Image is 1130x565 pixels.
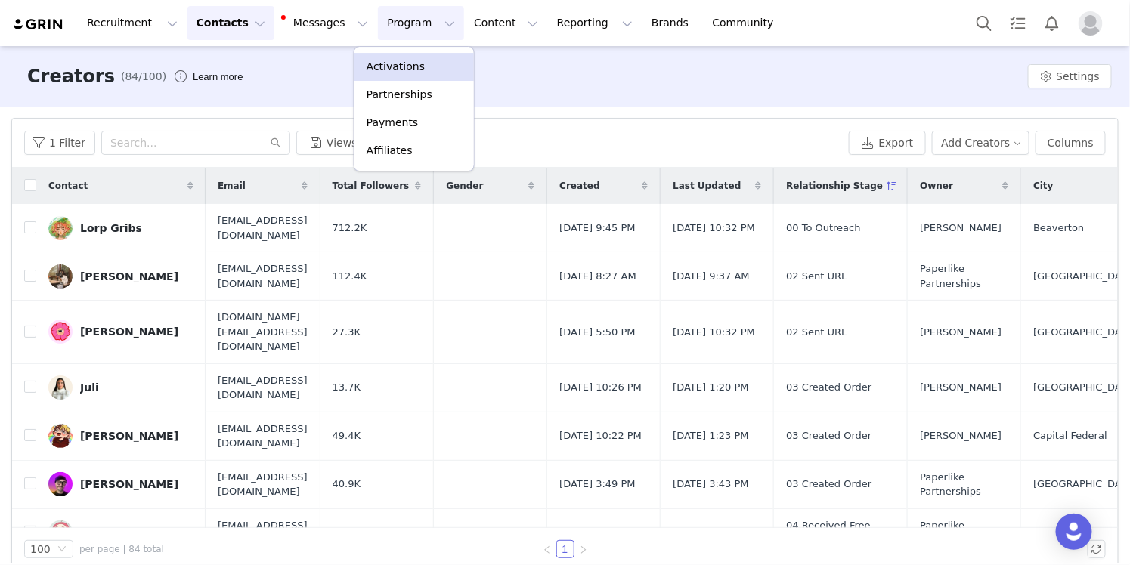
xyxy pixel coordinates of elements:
[12,17,65,32] img: grin logo
[1079,11,1103,36] img: placeholder-profile.jpg
[367,59,425,75] p: Activations
[48,179,88,193] span: Contact
[48,375,193,400] a: Juli
[673,221,755,236] span: [DATE] 10:32 PM
[559,221,635,236] span: [DATE] 9:45 PM
[673,477,748,492] span: [DATE] 3:43 PM
[218,470,308,499] span: [EMAIL_ADDRESS][DOMAIN_NAME]
[271,137,281,148] i: icon: search
[1056,514,1092,550] div: Open Intercom Messenger
[333,325,361,340] span: 27.3K
[786,477,871,492] span: 03 Created Order
[920,428,1002,443] span: [PERSON_NAME]
[48,216,73,240] img: e7125c32-7482-4439-9a52-46ef66cf74d8--s.jpg
[920,325,1002,340] span: [PERSON_NAME]
[48,520,193,545] a: [PERSON_NAME]
[333,477,361,492] span: 40.9K
[559,525,636,540] span: [DATE] 7:59 AM
[786,221,860,236] span: 00 To Outreach
[786,428,871,443] span: 03 Created Order
[27,63,115,90] h3: Creators
[367,87,432,103] p: Partnerships
[333,269,367,284] span: 112.4K
[48,472,193,496] a: [PERSON_NAME]
[446,179,483,193] span: Gender
[333,221,367,236] span: 712.2K
[559,269,636,284] span: [DATE] 8:27 AM
[673,269,750,284] span: [DATE] 9:37 AM
[673,325,755,340] span: [DATE] 10:32 PM
[80,478,178,490] div: [PERSON_NAME]
[218,373,308,403] span: [EMAIL_ADDRESS][DOMAIN_NAME]
[378,6,464,40] button: Program
[80,270,178,282] div: [PERSON_NAME]
[642,6,702,40] a: Brands
[333,428,361,443] span: 49.4K
[48,520,73,545] img: 08eb39ad-e35f-4916-8128-b3fae0d1c7d3--s.jpg
[48,264,193,289] a: [PERSON_NAME]
[30,541,51,557] div: 100
[1070,11,1118,36] button: Profile
[1028,64,1112,88] button: Settings
[79,542,164,556] span: per page | 84 total
[80,222,142,234] div: Lorp Gribs
[932,131,1030,155] button: Add Creators
[218,179,246,193] span: Email
[673,428,748,443] span: [DATE] 1:23 PM
[849,131,926,155] button: Export
[275,6,377,40] button: Messages
[557,541,574,557] a: 1
[920,221,1002,236] span: [PERSON_NAME]
[78,6,187,40] button: Recruitment
[333,179,410,193] span: Total Followers
[579,545,588,554] i: icon: right
[704,6,790,40] a: Community
[673,179,741,193] span: Last Updated
[24,131,95,155] button: 1 Filter
[367,115,419,131] p: Payments
[559,428,642,443] span: [DATE] 10:22 PM
[48,320,193,344] a: [PERSON_NAME]
[57,545,67,555] i: icon: down
[218,518,308,548] span: [EMAIL_ADDRESS][DOMAIN_NAME]
[673,380,748,395] span: [DATE] 1:20 PM
[786,325,847,340] span: 02 Sent URL
[1036,131,1106,155] button: Columns
[48,472,73,496] img: f1a98349-0c8e-495c-b739-d4e43a280b42.jpg
[786,179,883,193] span: Relationship Stage
[548,6,642,40] button: Reporting
[367,143,413,159] p: Affiliates
[333,525,361,540] span: 66.2K
[218,421,308,451] span: [EMAIL_ADDRESS][DOMAIN_NAME]
[920,261,1008,291] span: Paperlike Partnerships
[673,525,750,540] span: [DATE] 8:47 AM
[333,380,361,395] span: 13.7K
[574,540,593,558] li: Next Page
[218,261,308,291] span: [EMAIL_ADDRESS][DOMAIN_NAME]
[190,69,246,85] div: Tooltip anchor
[538,540,556,558] li: Previous Page
[1033,179,1053,193] span: City
[920,470,1008,499] span: Paperlike Partnerships
[80,381,99,394] div: Juli
[80,326,178,338] div: [PERSON_NAME]
[786,380,871,395] span: 03 Created Order
[1002,6,1035,40] a: Tasks
[920,179,953,193] span: Owner
[920,380,1002,395] span: [PERSON_NAME]
[556,540,574,558] li: 1
[559,179,599,193] span: Created
[48,264,73,289] img: 555849b8-eaec-40b4-b5e4-0130b9bc6bbd.jpg
[967,6,1001,40] button: Search
[48,320,73,344] img: c11f1eae-a555-4886-ae0b-37a890d0464d.jpg
[80,430,178,442] div: [PERSON_NAME]
[218,213,308,242] span: [EMAIL_ADDRESS][DOMAIN_NAME]
[101,131,290,155] input: Search...
[121,69,166,85] span: (84/100)
[1036,6,1069,40] button: Notifications
[543,545,552,554] i: icon: left
[48,375,73,400] img: d20c395f-d42b-426c-880e-24a6b6c0c451.jpg
[786,269,847,284] span: 02 Sent URL
[920,518,1008,548] span: Paperlike Partnerships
